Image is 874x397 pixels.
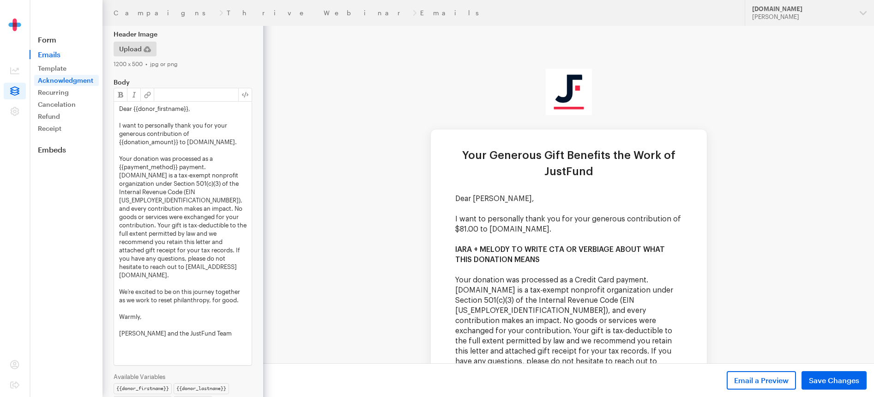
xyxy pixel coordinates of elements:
[127,88,141,101] button: Emphasis (Cmd + I)
[174,383,229,394] div: {{donor_lastname}}
[119,287,247,304] p: We’re excited to be on this journey together as we work to reset philanthropy, for good.
[752,5,852,13] div: [DOMAIN_NAME]
[30,35,102,44] a: Form
[119,121,247,146] p: I want to personally thank you for your generous contribution of {{donation_amount}} to [DOMAIN_N...
[809,375,859,386] span: Save Changes
[802,371,867,390] button: Save Changes
[141,88,154,101] button: Link
[192,249,419,351] p: Your donation was processed as a Credit Card payment. [DOMAIN_NAME] is a tax-exempt nonprofit org...
[283,43,329,89] img: logo160.png
[119,154,247,279] p: Your donation was processed as a {{payment_method}} payment. [DOMAIN_NAME] is a tax-exempt nonpro...
[192,220,402,238] strong: IARA + MELODY TO WRITE CTA OR VERBIAGE ABOUT WHAT THIS DONATION MEANS
[227,9,409,17] a: Thrive Webinar
[114,42,157,56] button: Upload
[727,371,796,390] button: Email a Preview
[34,111,99,122] a: Refund
[119,329,247,337] p: [PERSON_NAME] and the JustFund Team
[30,50,102,59] span: Emails
[238,88,252,101] button: View HTML
[752,13,852,21] div: [PERSON_NAME]
[119,104,247,113] p: Dear {{donor_firstname}},
[192,168,419,178] p: Dear [PERSON_NAME],
[34,123,99,134] a: Receipt
[119,312,247,321] p: Warmly,
[192,188,419,208] p: I want to personally thank you for your generous contribution of $81.00 to [DOMAIN_NAME].
[34,99,99,110] a: Cancelation
[114,79,252,86] label: Body
[114,31,252,38] label: Header Image
[114,9,216,17] a: Campaigns
[34,87,99,98] a: Recurring
[114,373,252,380] div: Available Variables
[168,122,444,168] td: Your Generous Gift Benefits the Work of JustFund
[34,75,99,86] a: Acknowledgment
[114,383,172,394] div: {{donor_firstname}}
[114,60,252,67] div: 1200 x 500 • jpg or png
[734,375,789,386] span: Email a Preview
[114,88,127,101] button: Strong (Cmd + B)
[34,63,99,74] a: Template
[119,43,142,55] span: Upload
[30,145,102,154] a: Embeds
